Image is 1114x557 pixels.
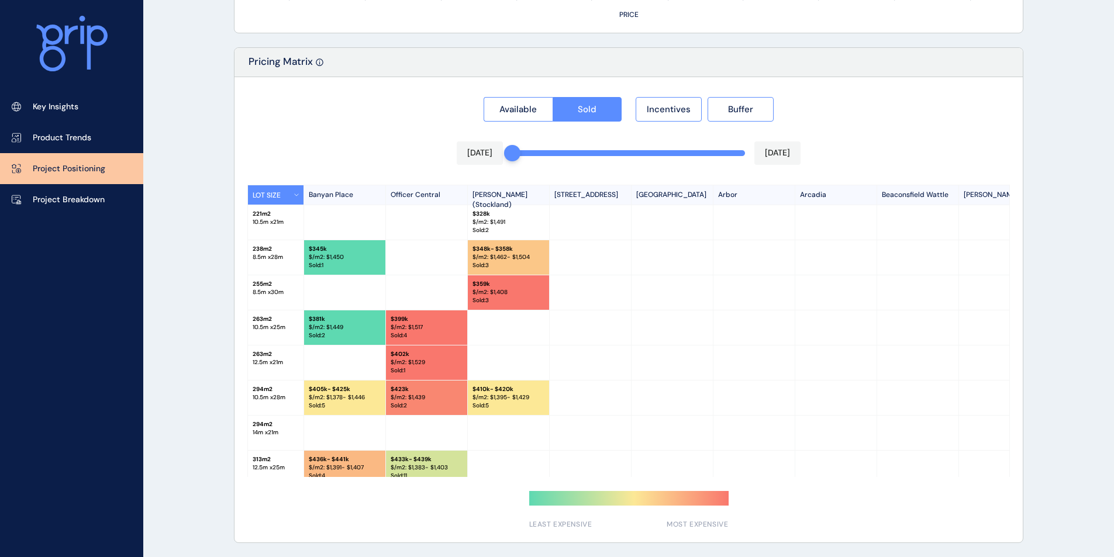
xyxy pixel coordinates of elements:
text: PRICE [619,10,639,19]
p: Project Positioning [33,163,105,175]
p: Project Breakdown [33,194,105,206]
p: Key Insights [33,101,78,113]
p: Pricing Matrix [249,55,313,77]
p: Product Trends [33,132,91,144]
